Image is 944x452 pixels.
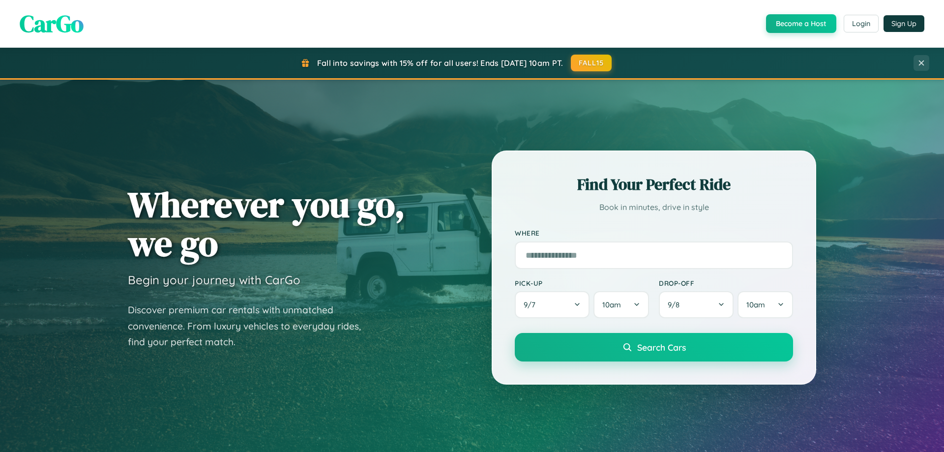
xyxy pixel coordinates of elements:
[515,333,793,362] button: Search Cars
[515,200,793,214] p: Book in minutes, drive in style
[128,272,300,287] h3: Begin your journey with CarGo
[317,58,563,68] span: Fall into savings with 15% off for all users! Ends [DATE] 10am PT.
[128,302,374,350] p: Discover premium car rentals with unmatched convenience. From luxury vehicles to everyday rides, ...
[593,291,649,318] button: 10am
[515,279,649,287] label: Pick-up
[844,15,879,32] button: Login
[659,279,793,287] label: Drop-off
[128,185,405,263] h1: Wherever you go, we go
[668,300,684,309] span: 9 / 8
[737,291,793,318] button: 10am
[602,300,621,309] span: 10am
[766,14,836,33] button: Become a Host
[20,7,84,40] span: CarGo
[524,300,540,309] span: 9 / 7
[515,174,793,195] h2: Find Your Perfect Ride
[746,300,765,309] span: 10am
[571,55,612,71] button: FALL15
[515,229,793,238] label: Where
[884,15,924,32] button: Sign Up
[659,291,734,318] button: 9/8
[515,291,590,318] button: 9/7
[637,342,686,353] span: Search Cars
